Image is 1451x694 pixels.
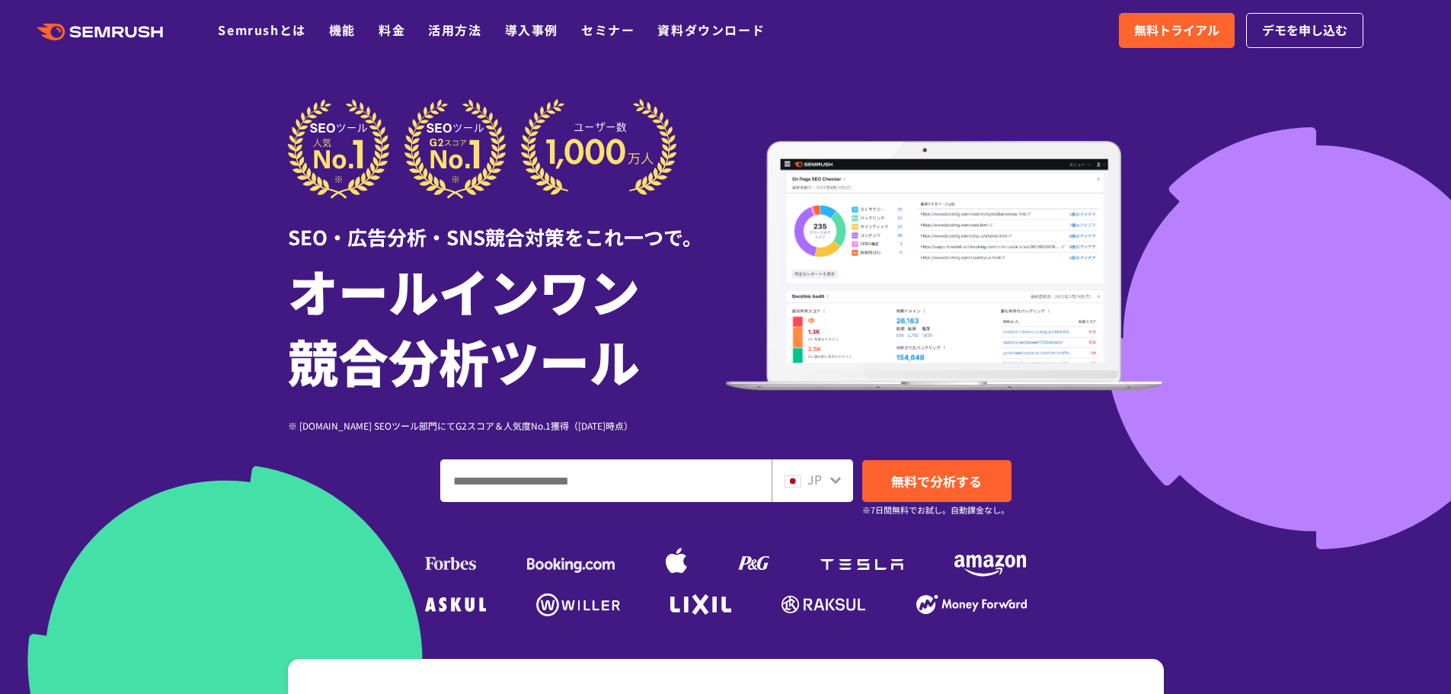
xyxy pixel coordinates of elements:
a: 無料で分析する [862,460,1012,502]
h1: オールインワン 競合分析ツール [288,255,726,395]
a: 料金 [379,21,405,39]
a: 導入事例 [505,21,558,39]
div: ※ [DOMAIN_NAME] SEOツール部門にてG2スコア＆人気度No.1獲得（[DATE]時点） [288,418,726,433]
span: デモを申し込む [1262,21,1347,40]
small: ※7日間無料でお試し。自動課金なし。 [862,503,1009,517]
div: SEO・広告分析・SNS競合対策をこれ一つで。 [288,199,726,251]
span: 無料で分析する [891,472,982,491]
input: ドメイン、キーワードまたはURLを入力してください [441,460,771,501]
a: 資料ダウンロード [657,21,765,39]
a: 無料トライアル [1119,13,1235,48]
a: Semrushとは [218,21,305,39]
a: セミナー [581,21,634,39]
a: 機能 [329,21,356,39]
a: 活用方法 [428,21,481,39]
span: 無料トライアル [1134,21,1219,40]
span: JP [807,470,822,488]
a: デモを申し込む [1246,13,1363,48]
